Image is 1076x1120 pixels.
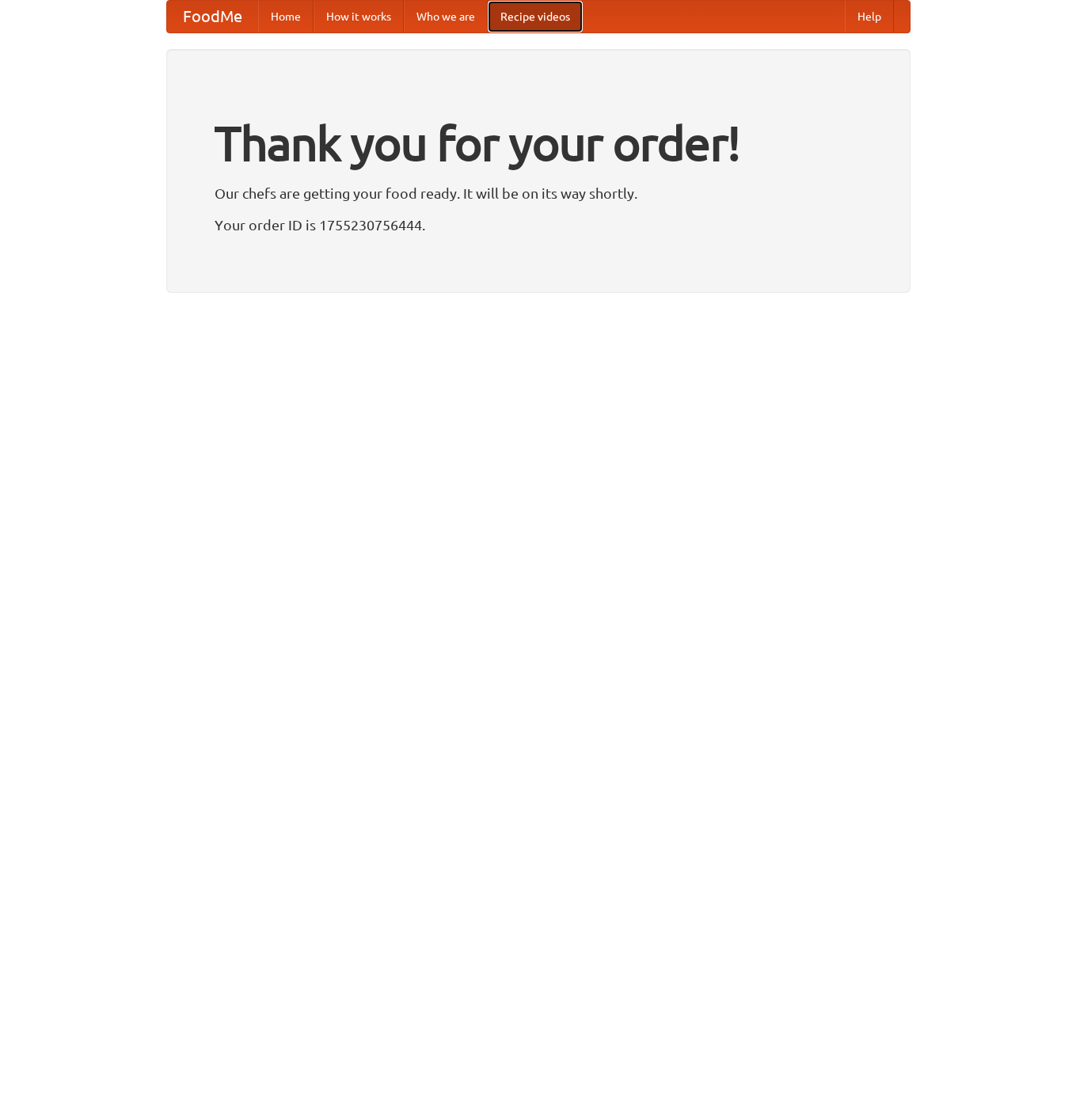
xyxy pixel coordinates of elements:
[314,1,404,32] a: How it works
[258,1,314,32] a: Home
[167,1,258,32] a: FoodMe
[845,1,894,32] a: Help
[404,1,488,32] a: Who we are
[215,181,862,205] p: Our chefs are getting your food ready. It will be on its way shortly.
[215,213,862,237] p: Your order ID is 1755230756444.
[215,105,862,181] h1: Thank you for your order!
[488,1,583,32] a: Recipe videos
